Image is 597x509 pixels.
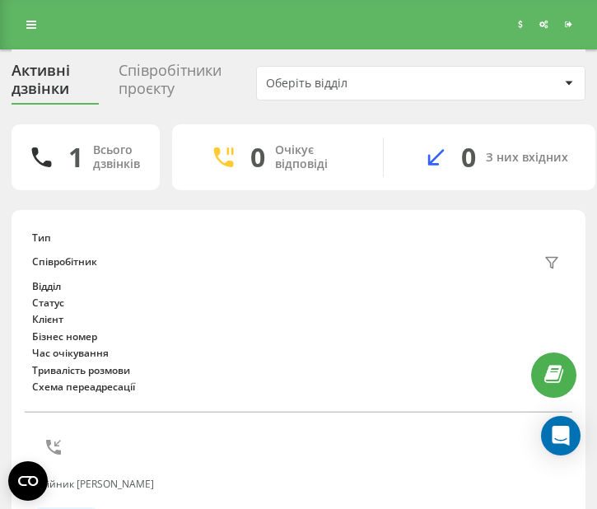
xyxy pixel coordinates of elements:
[250,142,265,173] div: 0
[32,365,565,376] div: Тривалість розмови
[461,142,476,173] div: 0
[119,62,236,105] div: Співробітники проєкту
[32,381,565,393] div: Схема переадресації
[541,416,581,455] div: Open Intercom Messenger
[266,77,463,91] div: Оберіть відділ
[32,256,97,268] div: Співробітник
[32,348,565,359] div: Час очікування
[275,143,358,171] div: Очікує відповіді
[32,314,565,325] div: Клієнт
[32,281,565,292] div: Відділ
[34,479,158,490] div: Олійник [PERSON_NAME]
[93,143,140,171] div: Всього дзвінків
[486,151,568,165] div: З них вхідних
[8,461,48,501] button: Open CMP widget
[32,297,565,309] div: Статус
[68,142,83,173] div: 1
[32,331,565,343] div: Бізнес номер
[12,62,99,105] div: Активні дзвінки
[32,232,565,244] div: Тип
